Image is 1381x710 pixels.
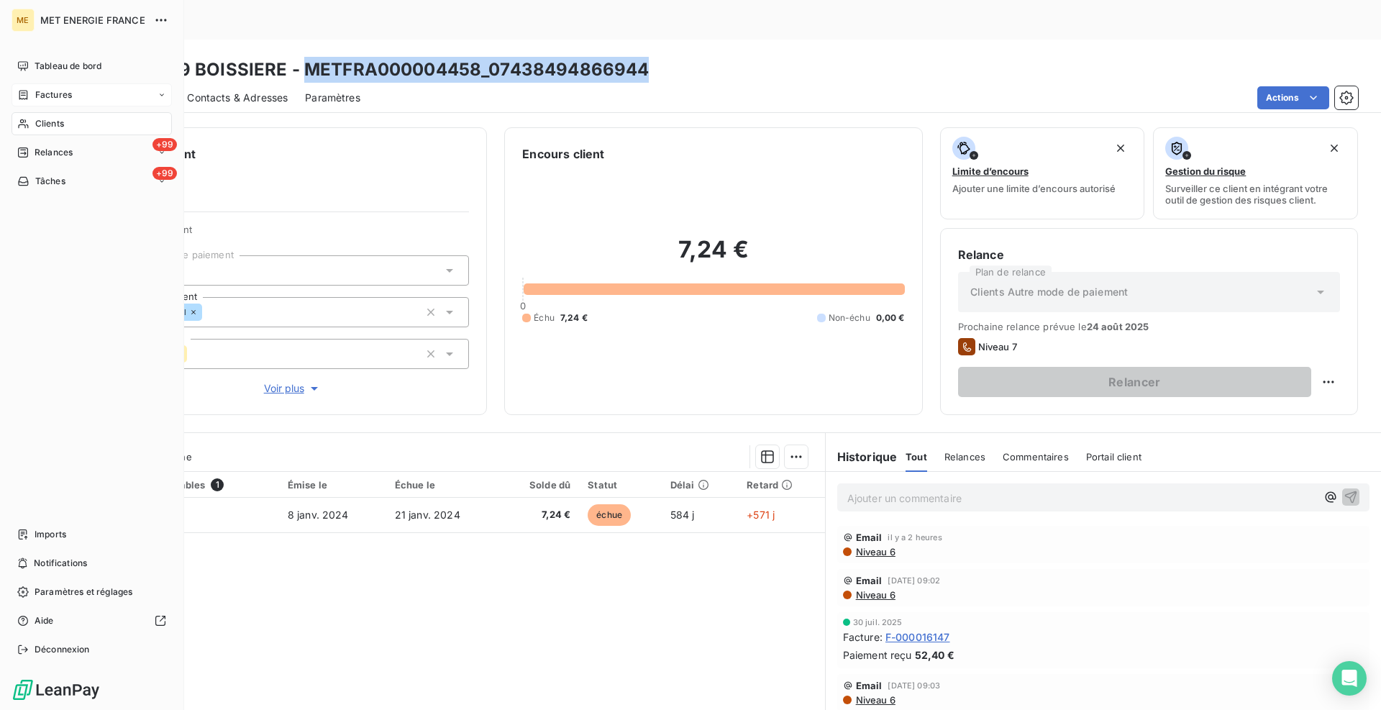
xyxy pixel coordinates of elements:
[670,509,695,521] span: 584 j
[187,91,288,105] span: Contacts & Adresses
[906,451,927,463] span: Tout
[944,451,985,463] span: Relances
[35,88,72,101] span: Factures
[35,175,65,188] span: Tâches
[395,479,491,491] div: Échue le
[1257,86,1329,109] button: Actions
[958,246,1340,263] h6: Relance
[915,647,954,663] span: 52,40 €
[888,681,940,690] span: [DATE] 09:03
[508,508,570,522] span: 7,24 €
[116,381,469,396] button: Voir plus
[534,311,555,324] span: Échu
[12,581,172,604] a: Paramètres et réglages
[843,629,883,645] span: Facture :
[12,678,101,701] img: Logo LeanPay
[829,311,870,324] span: Non-échu
[12,83,172,106] a: Factures
[127,57,649,83] h3: SDC 59 BOISSIERE - METFRA000004458_07438494866944
[35,117,64,130] span: Clients
[87,145,469,163] h6: Informations client
[35,643,90,656] span: Déconnexion
[34,557,87,570] span: Notifications
[35,60,101,73] span: Tableau de bord
[888,533,942,542] span: il y a 2 heures
[35,586,132,599] span: Paramètres et réglages
[12,55,172,78] a: Tableau de bord
[116,478,270,491] div: Pièces comptables
[12,609,172,632] a: Aide
[958,321,1340,332] span: Prochaine relance prévue le
[305,91,360,105] span: Paramètres
[152,138,177,151] span: +99
[1165,165,1246,177] span: Gestion du risque
[520,300,526,311] span: 0
[116,224,469,244] span: Propriétés Client
[187,347,199,360] input: Ajouter une valeur
[885,629,950,645] span: F-000016147
[152,167,177,180] span: +99
[843,647,912,663] span: Paiement reçu
[508,479,570,491] div: Solde dû
[202,306,214,319] input: Ajouter une valeur
[888,576,940,585] span: [DATE] 09:02
[952,165,1029,177] span: Limite d’encours
[288,479,378,491] div: Émise le
[12,141,172,164] a: +99Relances
[522,235,904,278] h2: 7,24 €
[747,509,775,521] span: +571 j
[826,448,898,465] h6: Historique
[560,311,588,324] span: 7,24 €
[35,146,73,159] span: Relances
[12,112,172,135] a: Clients
[35,614,54,627] span: Aide
[747,479,816,491] div: Retard
[856,680,883,691] span: Email
[588,479,653,491] div: Statut
[12,170,172,193] a: +99Tâches
[1165,183,1346,206] span: Surveiller ce client en intégrant votre outil de gestion des risques client.
[211,478,224,491] span: 1
[853,618,903,627] span: 30 juil. 2025
[970,285,1129,299] span: Clients Autre mode de paiement
[940,127,1145,219] button: Limite d’encoursAjouter une limite d’encours autorisé
[1003,451,1069,463] span: Commentaires
[670,479,729,491] div: Délai
[395,509,460,521] span: 21 janv. 2024
[952,183,1116,194] span: Ajouter une limite d’encours autorisé
[522,145,604,163] h6: Encours client
[288,509,349,521] span: 8 janv. 2024
[958,367,1311,397] button: Relancer
[588,504,631,526] span: échue
[12,523,172,546] a: Imports
[854,694,895,706] span: Niveau 6
[1086,451,1141,463] span: Portail client
[876,311,905,324] span: 0,00 €
[978,341,1017,352] span: Niveau 7
[264,381,322,396] span: Voir plus
[856,575,883,586] span: Email
[854,589,895,601] span: Niveau 6
[1087,321,1149,332] span: 24 août 2025
[35,528,66,541] span: Imports
[854,546,895,557] span: Niveau 6
[1153,127,1358,219] button: Gestion du risqueSurveiller ce client en intégrant votre outil de gestion des risques client.
[856,532,883,543] span: Email
[1332,661,1367,696] div: Open Intercom Messenger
